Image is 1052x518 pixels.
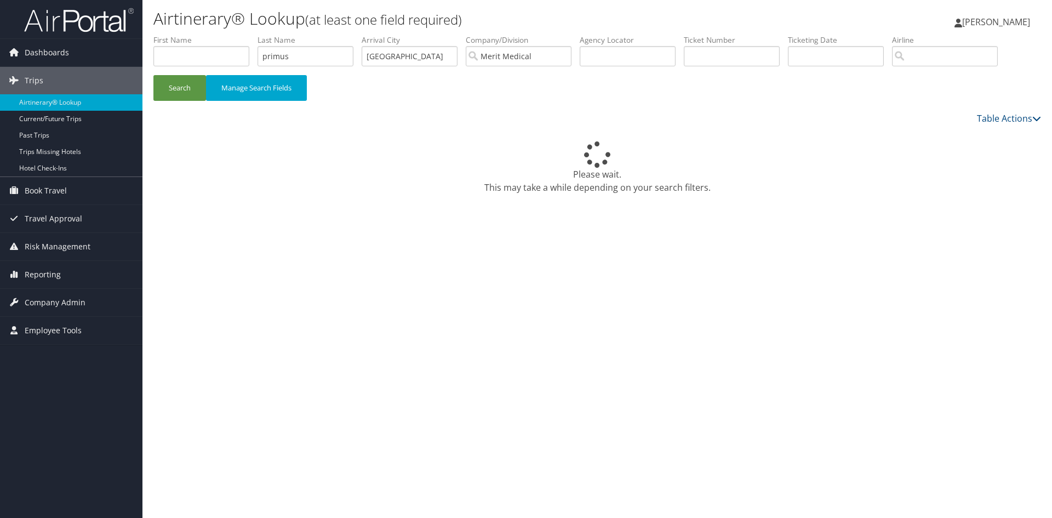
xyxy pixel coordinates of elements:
span: Travel Approval [25,205,82,232]
span: Employee Tools [25,317,82,344]
img: airportal-logo.png [24,7,134,33]
label: Last Name [258,35,362,45]
span: Reporting [25,261,61,288]
a: [PERSON_NAME] [954,5,1041,38]
button: Manage Search Fields [206,75,307,101]
label: Airline [892,35,1006,45]
span: [PERSON_NAME] [962,16,1030,28]
label: Arrival City [362,35,466,45]
small: (at least one field required) [305,10,462,29]
label: Company/Division [466,35,580,45]
button: Search [153,75,206,101]
label: Agency Locator [580,35,684,45]
span: Risk Management [25,233,90,260]
span: Company Admin [25,289,85,316]
a: Table Actions [977,112,1041,124]
label: Ticketing Date [788,35,892,45]
span: Book Travel [25,177,67,204]
label: First Name [153,35,258,45]
span: Trips [25,67,43,94]
h1: Airtinerary® Lookup [153,7,745,30]
span: Dashboards [25,39,69,66]
div: Please wait. This may take a while depending on your search filters. [153,141,1041,194]
label: Ticket Number [684,35,788,45]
